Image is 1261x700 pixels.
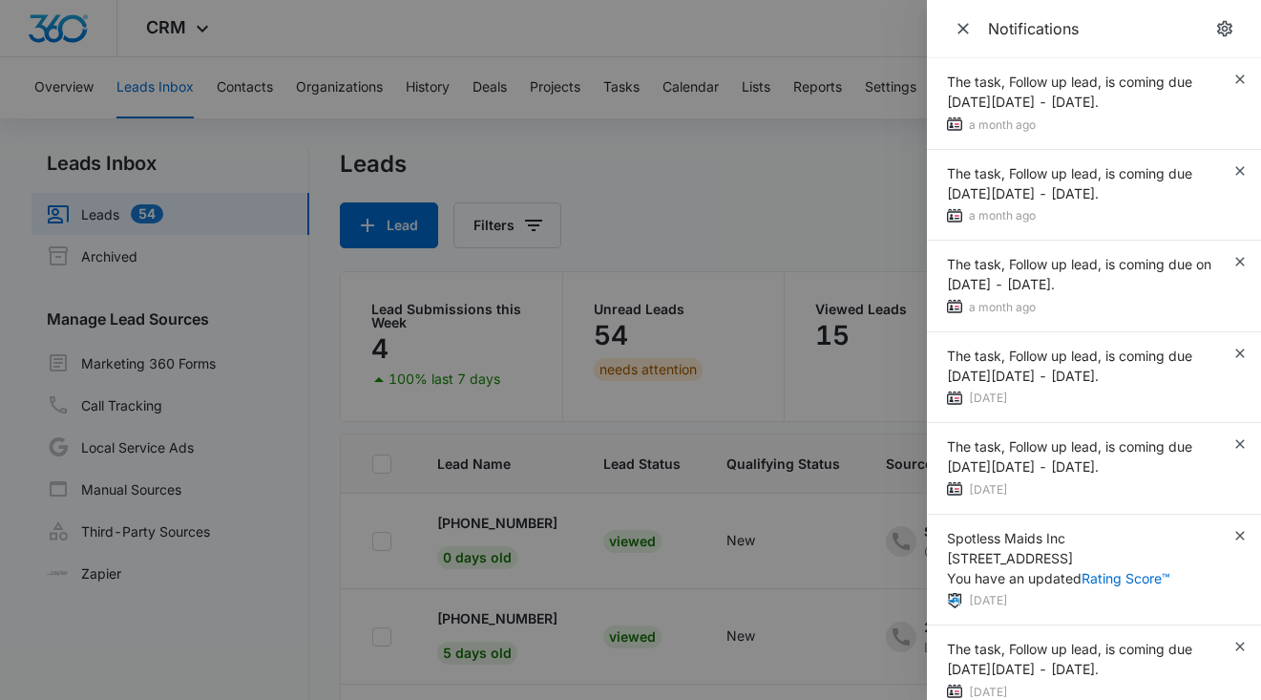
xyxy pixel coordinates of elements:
div: [DATE] [947,480,1232,500]
span: The task, Follow up lead, is coming due [DATE][DATE] - [DATE]. [947,438,1192,475]
div: Notifications [988,18,1211,39]
button: Close [950,15,977,42]
a: Rating Score™ [1082,570,1170,586]
div: [DATE] [947,389,1232,409]
div: [DATE] [947,591,1170,611]
span: The task, Follow up lead, is coming due [DATE][DATE] - [DATE]. [947,165,1192,202]
span: The task, Follow up lead, is coming due [DATE][DATE] - [DATE]. [947,641,1192,677]
div: a month ago [947,298,1232,318]
span: The task, Follow up lead, is coming due on [DATE] - [DATE]. [947,256,1211,292]
span: The task, Follow up lead, is coming due [DATE][DATE] - [DATE]. [947,348,1192,384]
a: notifications.title [1211,15,1238,42]
div: a month ago [947,206,1232,226]
span: The task, Follow up lead, is coming due [DATE][DATE] - [DATE]. [947,74,1192,110]
div: a month ago [947,116,1232,136]
span: Spotless Maids Inc [STREET_ADDRESS] You have an updated [947,530,1170,586]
